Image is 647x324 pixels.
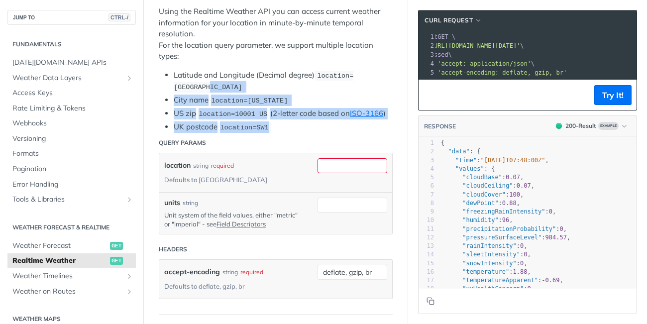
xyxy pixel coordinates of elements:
a: Weather Data LayersShow subpages for Weather Data Layers [7,71,136,86]
span: 0 [524,251,527,258]
div: string [183,199,198,208]
span: Error Handling [12,180,133,190]
span: get [110,242,123,250]
div: 8 [419,199,434,208]
span: "cloudCeiling" [462,182,513,189]
span: Formats [12,149,133,159]
a: Field Descriptors [216,220,266,228]
button: 200200-ResultExample [551,121,632,131]
span: : , [441,216,513,223]
span: get [110,257,123,265]
span: CTRL-/ [108,13,130,21]
button: Copy to clipboard [424,294,437,309]
label: location [164,158,191,173]
span: "uvHealthConcern" [462,285,524,292]
span: 200 [556,123,562,129]
span: [DATE][DOMAIN_NAME] APIs [12,58,133,68]
span: : { [441,148,481,155]
p: Unit system of the field values, either "metric" or "imperial" - see [164,211,303,228]
div: Query Params [159,138,206,147]
div: 3 [419,156,434,165]
div: 4 [419,59,435,68]
span: "humidity" [462,216,498,223]
span: 0 [549,208,552,215]
span: Rate Limiting & Tokens [12,104,133,113]
span: 0.88 [502,200,517,207]
span: \ [387,42,524,49]
span: 0.07 [517,182,531,189]
div: 5 [419,173,434,182]
span: "values" [455,165,484,172]
a: Access Keys [7,86,136,101]
span: cURL Request [425,16,473,25]
button: cURL Request [421,15,486,25]
span: "temperature" [462,268,509,275]
div: required [240,265,263,279]
span: 0 [527,285,531,292]
span: 0.07 [506,174,520,181]
span: "sleetIntensity" [462,251,520,258]
button: Try It! [594,85,632,105]
button: Show subpages for Weather Data Layers [125,74,133,82]
span: 'accept: application/json' [437,60,531,67]
li: US zip (2-letter code based on ) [174,108,393,119]
div: 7 [419,191,434,199]
div: 3 [419,50,435,59]
span: { [441,139,444,146]
div: 200 - Result [565,121,596,130]
span: Weather on Routes [12,287,123,297]
span: 0.69 [545,277,560,284]
span: "pressureSurfaceLevel" [462,234,541,241]
span: "temperatureApparent" [462,277,538,284]
button: JUMP TOCTRL-/ [7,10,136,25]
a: Rate Limiting & Tokens [7,101,136,116]
span: "data" [448,148,469,155]
span: Weather Forecast [12,241,108,251]
button: Show subpages for Weather on Routes [125,288,133,296]
span: : { [441,165,495,172]
span: Pagination [12,164,133,174]
span: Tools & Libraries [12,195,123,205]
div: 1 [419,32,435,41]
a: [DATE][DOMAIN_NAME] APIs [7,55,136,70]
button: Show subpages for Weather Timelines [125,272,133,280]
span: "[DATE]T07:48:00Z" [481,157,545,164]
div: 13 [419,242,434,250]
a: Formats [7,146,136,161]
div: 5 [419,68,435,77]
div: 1 [419,139,434,147]
a: Weather TimelinesShow subpages for Weather Timelines [7,269,136,284]
div: 17 [419,276,434,285]
li: Latitude and Longitude (Decimal degree) [174,70,393,93]
span: : , [441,242,527,249]
span: Weather Data Layers [12,73,123,83]
span: 1.88 [513,268,528,275]
a: Versioning [7,131,136,146]
span: : , [441,234,570,241]
span: location=SW1 [220,124,268,131]
span: "freezingRainIntensity" [462,208,545,215]
div: Headers [159,245,187,254]
span: : , [441,285,535,292]
span: 984.57 [545,234,567,241]
span: \ [387,60,535,67]
a: ISO-3166 [350,108,383,118]
button: RESPONSE [424,121,456,131]
div: Defaults to [GEOGRAPHIC_DATA] [164,173,267,187]
span: 0 [520,260,524,267]
div: 2 [419,41,435,50]
div: 10 [419,216,434,224]
label: units [164,198,180,208]
span: : , [441,208,556,215]
span: 0 [520,242,524,249]
div: 2 [419,147,434,156]
div: 4 [419,165,434,173]
span: 'accept-encoding: deflate, gzip, br' [437,69,567,76]
span: : , [441,268,531,275]
h2: Weather Maps [7,315,136,324]
span: : , [441,191,524,198]
span: : , [441,277,563,284]
span: "time" [455,157,477,164]
span: Weather Timelines [12,271,123,281]
span: - [541,277,545,284]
